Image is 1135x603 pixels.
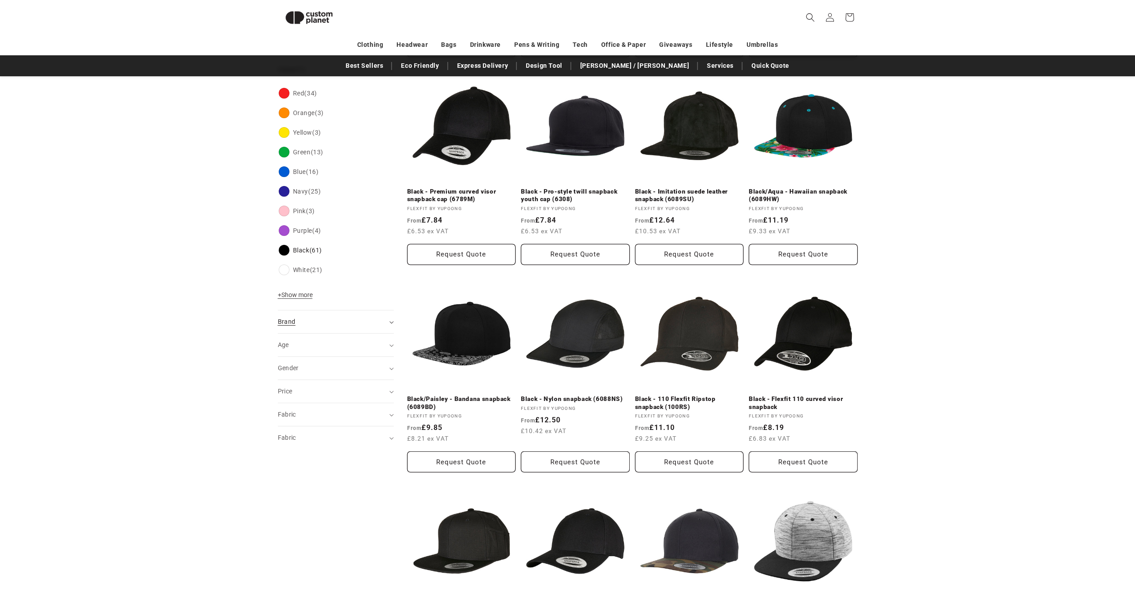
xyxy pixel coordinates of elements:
a: Black - Premium curved visor snapback cap (6789M) [407,188,516,203]
a: Bags [441,37,456,53]
summary: Fabric (0 selected) [278,403,394,426]
a: Office & Paper [601,37,646,53]
a: Black - Flexfit 110 curved visor snapback [749,395,858,411]
button: Request Quote [749,244,858,265]
a: Design Tool [521,58,567,74]
button: Show more [278,291,315,303]
a: Lifestyle [706,37,733,53]
a: Black - 110 Flexfit Ripstop snapback (100RS) [635,395,744,411]
a: [PERSON_NAME] / [PERSON_NAME] [576,58,693,74]
summary: Brand (0 selected) [278,310,394,333]
a: Black - Pro-style twill snapback youth cap (6308) [521,188,630,203]
span: + [278,291,281,298]
a: Black - Nylon snapback (6088NS) [521,395,630,403]
span: Fabric [278,434,296,441]
button: Request Quote [635,244,744,265]
span: Price [278,388,293,395]
a: Quick Quote [747,58,794,74]
button: Request Quote [635,451,744,472]
summary: Search [801,8,820,27]
button: Request Quote [521,451,630,472]
summary: Gender (0 selected) [278,357,394,380]
summary: Fabric (0 selected) [278,426,394,449]
a: Clothing [357,37,384,53]
span: Gender [278,364,299,372]
span: Age [278,341,289,348]
a: Best Sellers [341,58,388,74]
a: Giveaways [659,37,692,53]
span: Brand [278,318,296,325]
a: Services [702,58,738,74]
a: Drinkware [470,37,501,53]
button: Request Quote [407,244,516,265]
a: Pens & Writing [514,37,559,53]
a: Black/Aqua - Hawaiian snapback (6089HW) [749,188,858,203]
iframe: Chat Widget [982,507,1135,603]
button: Request Quote [749,451,858,472]
summary: Price [278,380,394,403]
a: Black/Paisley - Bandana snapback (6089BD) [407,395,516,411]
button: Request Quote [521,244,630,265]
summary: Age (0 selected) [278,334,394,356]
a: Eco Friendly [396,58,443,74]
button: Request Quote [407,451,516,472]
a: Headwear [396,37,428,53]
span: Show more [278,291,313,298]
span: Fabric [278,411,296,418]
a: Tech [573,37,587,53]
a: Express Delivery [453,58,513,74]
a: Black - Imitation suede leather snapback (6089SU) [635,188,744,203]
a: Umbrellas [747,37,778,53]
img: Custom Planet [278,4,340,32]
